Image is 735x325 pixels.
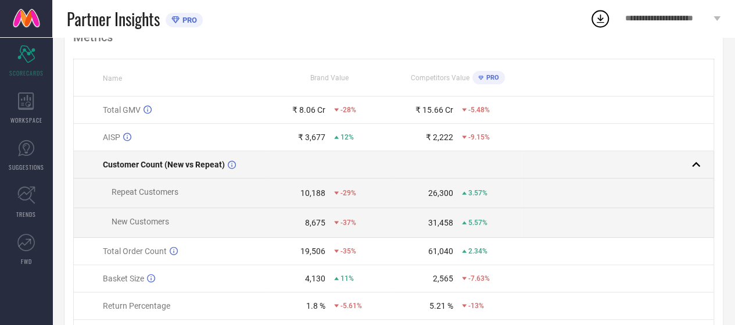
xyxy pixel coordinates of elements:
span: Basket Size [103,274,144,283]
div: 1.8 % [306,301,325,310]
span: Return Percentage [103,301,170,310]
span: -13% [468,302,484,310]
span: Competitors Value [411,74,469,82]
span: 12% [340,133,354,141]
div: 31,458 [428,218,453,227]
span: Total Order Count [103,247,167,256]
span: AISP [103,133,120,142]
span: SUGGESTIONS [9,163,44,172]
span: 3.57% [468,189,487,197]
span: -5.61% [340,302,362,310]
div: 4,130 [305,274,325,283]
div: 19,506 [300,247,325,256]
span: Brand Value [310,74,349,82]
span: -28% [340,106,356,114]
span: 11% [340,274,354,283]
div: 5.21 % [429,301,453,310]
span: Name [103,74,122,83]
div: Open download list [590,8,611,29]
div: 61,040 [428,247,453,256]
span: -5.48% [468,106,490,114]
span: 2.34% [468,247,487,255]
span: PRO [180,16,197,24]
div: 26,300 [428,188,453,198]
span: -9.15% [468,133,490,141]
span: -29% [340,189,356,197]
span: Total GMV [103,105,141,115]
div: ₹ 2,222 [426,133,453,142]
span: Partner Insights [67,7,160,31]
span: SCORECARDS [9,69,44,77]
span: FWD [21,257,32,266]
div: ₹ 8.06 Cr [292,105,325,115]
div: 8,675 [305,218,325,227]
span: 5.57% [468,219,487,227]
div: ₹ 3,677 [298,133,325,142]
span: -7.63% [468,274,490,283]
div: 10,188 [300,188,325,198]
span: New Customers [112,217,169,226]
span: TRENDS [16,210,36,219]
div: 2,565 [433,274,453,283]
div: ₹ 15.66 Cr [415,105,453,115]
span: WORKSPACE [10,116,42,124]
div: Metrics [73,30,714,44]
span: PRO [483,74,499,81]
span: Customer Count (New vs Repeat) [103,160,225,169]
span: Repeat Customers [112,187,178,197]
span: -35% [340,247,356,255]
span: -37% [340,219,356,227]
